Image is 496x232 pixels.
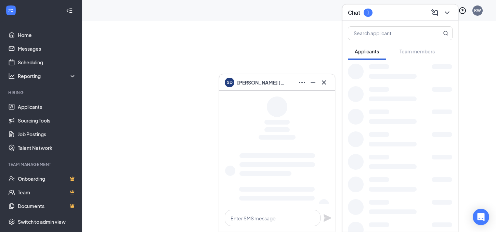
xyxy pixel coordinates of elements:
div: Reporting [18,73,77,79]
div: Team Management [8,162,75,167]
svg: Analysis [8,73,15,79]
h3: Chat [348,9,360,16]
svg: MagnifyingGlass [443,30,448,36]
span: [PERSON_NAME] [PERSON_NAME] [237,79,285,86]
svg: Collapse [66,7,73,14]
a: TeamCrown [18,185,76,199]
a: OnboardingCrown [18,172,76,185]
svg: ChevronDown [443,9,451,17]
button: Minimize [308,77,318,88]
a: Sourcing Tools [18,114,76,127]
span: Team members [400,48,435,54]
div: Open Intercom Messenger [473,209,489,225]
div: Switch to admin view [18,218,66,225]
div: RW [474,8,481,13]
a: Messages [18,42,76,55]
div: 1 [367,10,369,15]
svg: QuestionInfo [458,7,467,15]
a: Applicants [18,100,76,114]
svg: Ellipses [298,78,306,87]
input: Search applicant [348,27,429,40]
svg: Minimize [309,78,317,87]
button: ChevronDown [442,7,453,18]
svg: Plane [323,214,331,222]
svg: Cross [320,78,328,87]
button: ComposeMessage [429,7,440,18]
a: Job Postings [18,127,76,141]
button: Ellipses [297,77,308,88]
a: Home [18,28,76,42]
button: Cross [318,77,329,88]
svg: Settings [8,218,15,225]
a: Scheduling [18,55,76,69]
a: Talent Network [18,141,76,155]
span: Applicants [355,48,379,54]
svg: ComposeMessage [431,9,439,17]
div: Hiring [8,90,75,95]
svg: WorkstreamLogo [8,7,14,14]
a: DocumentsCrown [18,199,76,213]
